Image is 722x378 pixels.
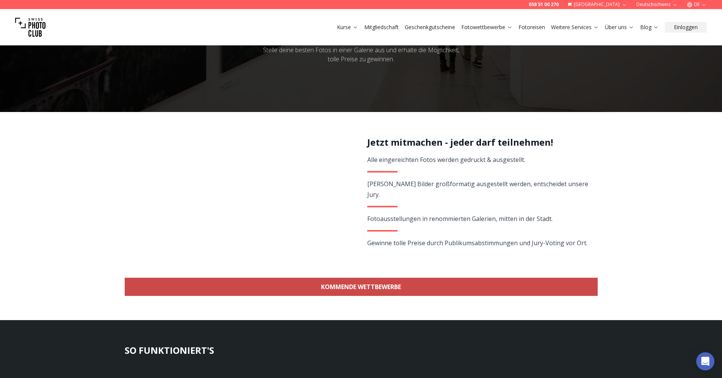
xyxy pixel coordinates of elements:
a: Weitere Services [551,23,599,31]
a: Geschenkgutscheine [405,23,455,31]
img: Swiss photo club [15,12,45,42]
div: Open Intercom Messenger [696,352,714,370]
button: Geschenkgutscheine [402,22,458,33]
span: [PERSON_NAME] Bilder großformatig ausgestellt werden, entscheidet unsere Jury. [367,180,588,199]
button: Weitere Services [548,22,602,33]
a: 058 51 00 270 [529,2,559,8]
a: Über uns [605,23,634,31]
a: Mitgliedschaft [364,23,399,31]
span: Gewinne tolle Preise durch Publikumsabstimmungen und Jury-Voting vor Ort. [367,239,587,247]
div: Stelle deine besten Fotos in einer Galerie aus und erhalte die Möglichkeit, tolle Preise zu gewin... [258,45,464,64]
button: Über uns [602,22,637,33]
button: Kurse [334,22,361,33]
h3: SO FUNKTIONIERT'S [125,344,598,356]
button: Fotoreisen [515,22,548,33]
button: Einloggen [665,22,707,33]
h2: Jetzt mitmachen - jeder darf teilnehmen! [367,136,589,148]
span: Alle eingereichten Fotos werden gedruckt & ausgestellt. [367,156,525,164]
a: Blog [640,23,659,31]
button: Mitgliedschaft [361,22,402,33]
a: Fotowettbewerbe [461,23,512,31]
span: Fotoausstellungen in renommierten Galerien, mitten in der Stadt. [367,215,553,223]
a: Kurse [337,23,358,31]
button: Fotowettbewerbe [458,22,515,33]
button: Blog [637,22,662,33]
a: KOMMENDE WETTBEWERBE [125,278,598,296]
a: Fotoreisen [518,23,545,31]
